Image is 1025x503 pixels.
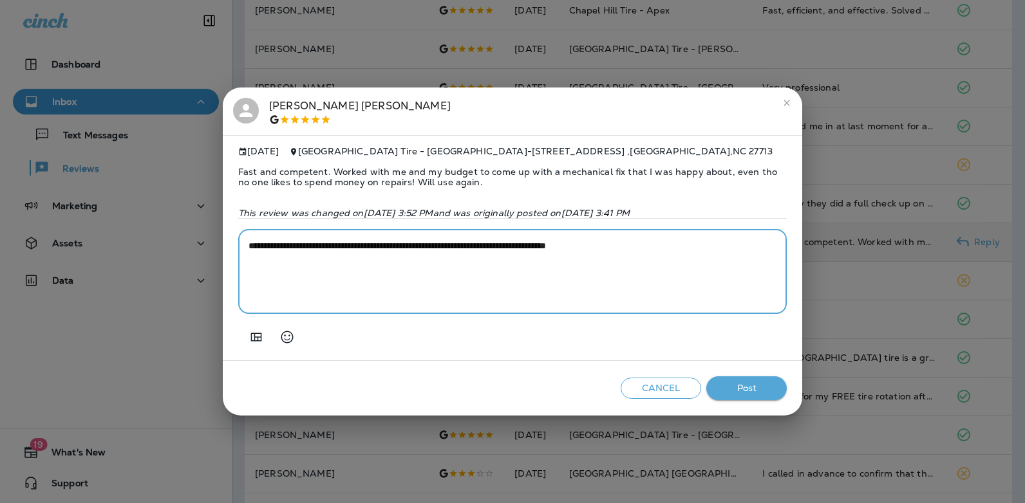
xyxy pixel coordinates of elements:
[621,378,701,399] button: Cancel
[269,98,451,125] div: [PERSON_NAME] [PERSON_NAME]
[298,145,773,157] span: [GEOGRAPHIC_DATA] Tire - [GEOGRAPHIC_DATA] - [STREET_ADDRESS] , [GEOGRAPHIC_DATA] , NC 27713
[433,207,630,219] span: and was originally posted on [DATE] 3:41 PM
[238,146,279,157] span: [DATE]
[243,324,269,350] button: Add in a premade template
[776,93,797,113] button: close
[238,208,787,218] p: This review was changed on [DATE] 3:52 PM
[238,156,787,197] span: Fast and competent. Worked with me and my budget to come up with a mechanical fix that I was happ...
[274,324,300,350] button: Select an emoji
[706,376,787,400] button: Post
